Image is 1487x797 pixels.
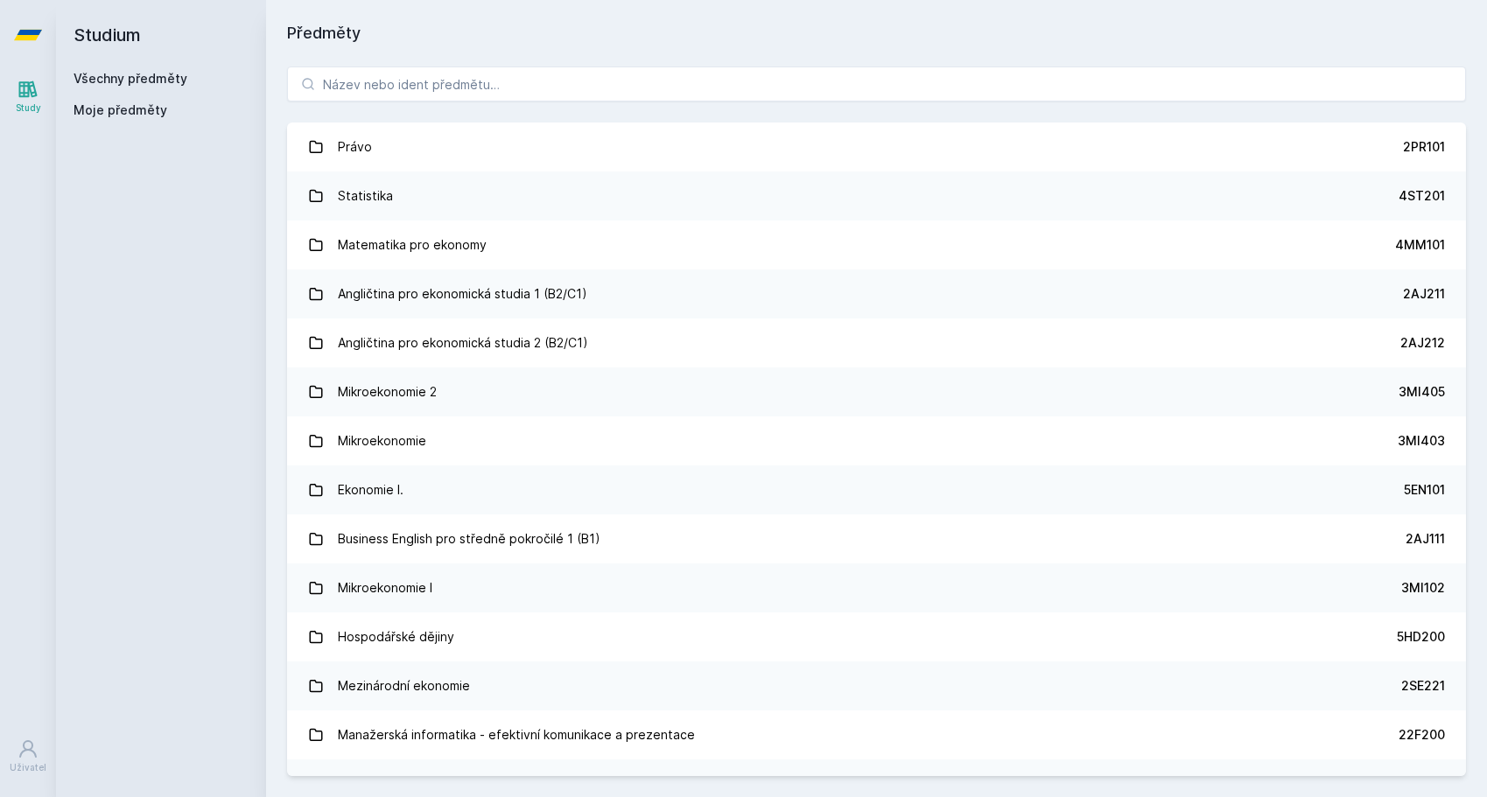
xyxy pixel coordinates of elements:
[287,269,1466,318] a: Angličtina pro ekonomická studia 1 (B2/C1) 2AJ211
[74,101,167,119] span: Moje předměty
[4,730,53,783] a: Uživatel
[338,668,470,703] div: Mezinárodní ekonomie
[287,612,1466,661] a: Hospodářské dějiny 5HD200
[287,21,1466,45] h1: Předměty
[287,318,1466,367] a: Angličtina pro ekonomická studia 2 (B2/C1) 2AJ212
[338,325,588,360] div: Angličtina pro ekonomická studia 2 (B2/C1)
[287,171,1466,220] a: Statistika 4ST201
[1403,775,1445,793] div: 1FU201
[338,423,426,458] div: Mikroekonomie
[1399,383,1445,401] div: 3MI405
[287,514,1466,563] a: Business English pro středně pokročilé 1 (B1) 2AJ111
[338,619,454,654] div: Hospodářské dějiny
[338,521,600,556] div: Business English pro středně pokročilé 1 (B1)
[338,276,587,311] div: Angličtina pro ekonomická studia 1 (B2/C1)
[338,178,393,213] div: Statistika
[1398,432,1445,450] div: 3MI403
[338,374,437,409] div: Mikroekonomie 2
[338,129,372,164] div: Právo
[74,71,187,86] a: Všechny předměty
[16,101,41,115] div: Study
[287,710,1466,759] a: Manažerská informatika - efektivní komunikace a prezentace 22F200
[1406,530,1445,548] div: 2AJ111
[1403,138,1445,156] div: 2PR101
[1399,726,1445,744] div: 22F200
[1401,677,1445,695] div: 2SE221
[1403,285,1445,303] div: 2AJ211
[338,717,695,752] div: Manažerská informatika - efektivní komunikace a prezentace
[1404,481,1445,499] div: 5EN101
[338,570,432,605] div: Mikroekonomie I
[1395,236,1445,254] div: 4MM101
[1401,579,1445,597] div: 3MI102
[287,465,1466,514] a: Ekonomie I. 5EN101
[287,563,1466,612] a: Mikroekonomie I 3MI102
[287,416,1466,465] a: Mikroekonomie 3MI403
[287,220,1466,269] a: Matematika pro ekonomy 4MM101
[338,472,403,507] div: Ekonomie I.
[338,227,487,262] div: Matematika pro ekonomy
[287,367,1466,416] a: Mikroekonomie 2 3MI405
[287,122,1466,171] a: Právo 2PR101
[1400,334,1445,352] div: 2AJ212
[1399,187,1445,205] div: 4ST201
[287,66,1466,101] input: Název nebo ident předmětu…
[10,761,46,774] div: Uživatel
[287,661,1466,710] a: Mezinárodní ekonomie 2SE221
[4,70,53,123] a: Study
[1397,628,1445,646] div: 5HD200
